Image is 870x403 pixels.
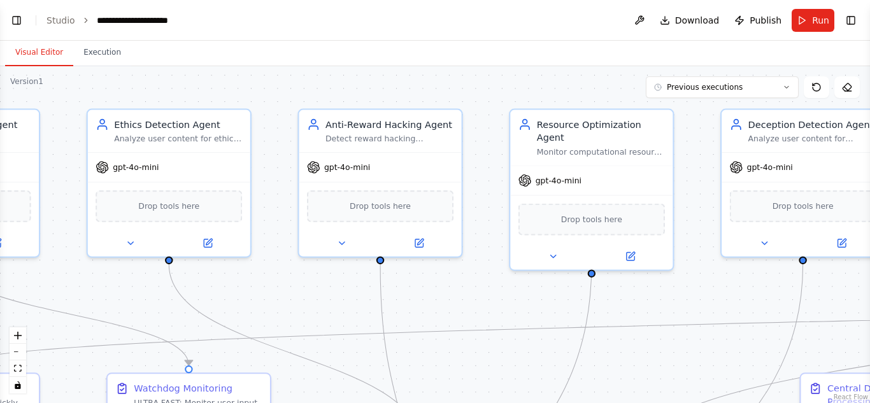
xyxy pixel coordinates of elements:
div: Version 1 [10,76,43,87]
span: Previous executions [667,82,743,92]
button: Execution [73,39,131,66]
button: Show left sidebar [8,11,25,29]
span: Publish [750,14,781,27]
span: Drop tools here [138,200,199,213]
span: Download [675,14,720,27]
span: gpt-4o-mini [113,162,159,173]
span: Run [812,14,829,27]
button: Visual Editor [5,39,73,66]
div: React Flow controls [10,327,26,393]
button: zoom in [10,327,26,344]
button: Open in side panel [170,236,245,251]
div: Analyze user content for ethical violations, human harm risks, and policy compliance issues in th... [114,134,242,145]
div: Ethics Detection AgentAnalyze user content for ethical violations, human harm risks, and policy c... [87,108,252,257]
div: Ethics Detection Agent [114,118,242,131]
button: Run [792,9,834,32]
button: Download [655,9,725,32]
button: Open in side panel [593,248,667,264]
div: Anti-Reward Hacking Agent [325,118,453,131]
span: Drop tools here [773,200,834,213]
nav: breadcrumb [46,14,186,27]
button: Open in side panel [382,236,456,251]
button: Previous executions [646,76,799,98]
span: Drop tools here [350,200,411,213]
button: Show right sidebar [842,11,860,29]
div: Anti-Reward Hacking AgentDetect reward hacking attempts, circular reasoning, constraint bypassing... [297,108,462,257]
button: zoom out [10,344,26,360]
a: React Flow attribution [834,393,868,400]
button: Publish [729,9,787,32]
span: gpt-4o-mini [536,175,581,186]
span: gpt-4o-mini [746,162,792,173]
div: Resource Optimization Agent [537,118,665,144]
div: Monitor computational resource usage, API call efficiency, and system performance for user conten... [537,147,665,158]
button: toggle interactivity [10,377,26,393]
span: Drop tools here [561,213,622,226]
div: Resource Optimization AgentMonitor computational resource usage, API call efficiency, and system ... [509,108,674,271]
div: Watchdog Monitoring [134,382,232,395]
button: fit view [10,360,26,377]
a: Studio [46,15,75,25]
span: gpt-4o-mini [324,162,370,173]
div: Detect reward hacking attempts, circular reasoning, constraint bypassing, and system gaming behav... [325,134,453,145]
